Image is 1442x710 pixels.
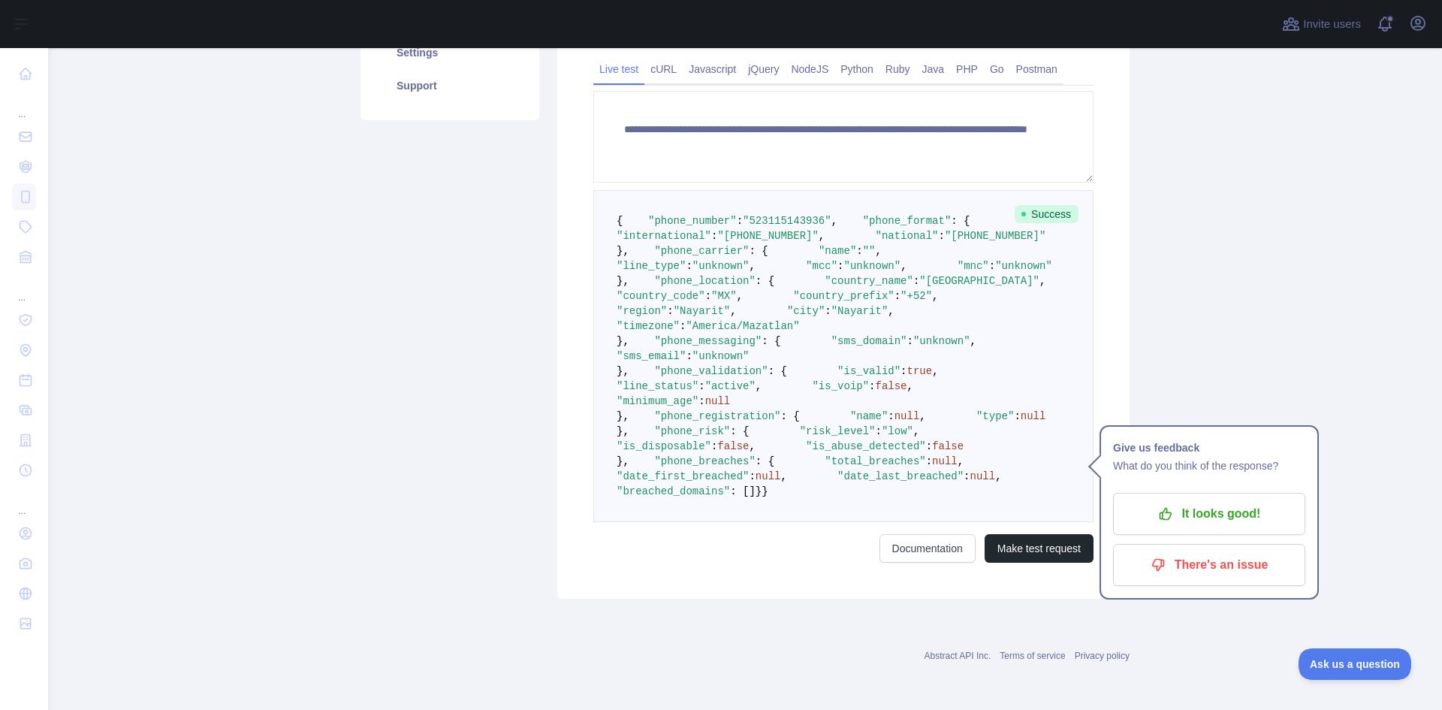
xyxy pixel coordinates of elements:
span: "unknown" [995,260,1052,272]
span: "country_code" [617,290,705,302]
span: }, [617,275,629,287]
span: "phone_carrier" [654,245,749,257]
span: { [617,215,623,227]
span: "date_last_breached" [837,470,964,482]
span: : [711,440,717,452]
a: Postman [1010,57,1063,81]
span: "phone_breaches" [654,455,755,467]
span: , [819,230,825,242]
span: "unknown" [692,260,750,272]
span: true [907,365,933,377]
span: "active" [705,380,756,392]
span: : [825,305,831,317]
span: null [894,410,920,422]
span: Invite users [1303,16,1361,33]
span: false [717,440,749,452]
button: Make test request [985,534,1094,563]
span: : [698,380,704,392]
a: Terms of service [1000,651,1065,661]
iframe: Toggle Customer Support [1299,648,1412,680]
span: : [964,470,970,482]
button: There's an issue [1113,544,1305,586]
span: "sms_email" [617,350,686,362]
span: : { [780,410,799,422]
span: , [749,260,755,272]
span: "523115143936" [743,215,831,227]
span: "[PHONE_NUMBER]" [717,230,818,242]
span: null [756,470,781,482]
span: "is_disposable" [617,440,711,452]
span: : [] [730,485,756,497]
span: , [780,470,786,482]
span: "breached_domains" [617,485,730,497]
span: "phone_risk" [654,425,730,437]
span: : [939,230,945,242]
span: "is_abuse_detected" [806,440,926,452]
p: There's an issue [1124,552,1294,578]
span: : [698,395,704,407]
p: What do you think of the response? [1113,457,1305,475]
span: "[GEOGRAPHIC_DATA]" [919,275,1039,287]
span: "[PHONE_NUMBER]" [945,230,1045,242]
span: : [737,215,743,227]
span: "minimum_age" [617,395,698,407]
span: "+52" [900,290,932,302]
span: : [913,275,919,287]
span: : { [768,365,787,377]
span: : [926,455,932,467]
a: Java [916,57,951,81]
span: "total_breaches" [825,455,925,467]
span: "phone_registration" [654,410,780,422]
span: , [995,470,1001,482]
a: cURL [644,57,683,81]
span: "" [863,245,876,257]
button: Invite users [1279,12,1364,36]
span: : [894,290,900,302]
span: "is_valid" [837,365,900,377]
span: : [926,440,932,452]
span: : { [951,215,970,227]
span: : [705,290,711,302]
span: : [856,245,862,257]
a: Javascript [683,57,742,81]
span: "MX" [711,290,737,302]
span: , [737,290,743,302]
span: "country_name" [825,275,913,287]
button: It looks good! [1113,493,1305,535]
span: : [749,470,755,482]
span: null [1021,410,1046,422]
span: false [876,380,907,392]
span: : [686,260,692,272]
span: , [888,305,894,317]
span: , [900,260,907,272]
span: "name" [819,245,856,257]
span: "phone_location" [654,275,755,287]
span: , [919,410,925,422]
span: "national" [875,230,938,242]
span: , [932,365,938,377]
div: ... [12,273,36,304]
span: : [667,305,673,317]
span: "line_type" [617,260,686,272]
span: , [756,380,762,392]
a: Abstract API Inc. [925,651,991,661]
span: "unknown" [692,350,750,362]
span: false [932,440,964,452]
span: "low" [882,425,913,437]
span: : { [762,335,780,347]
p: It looks good! [1124,501,1294,527]
span: }, [617,425,629,437]
span: "city" [787,305,825,317]
span: : [876,425,882,437]
a: Go [984,57,1010,81]
span: : { [749,245,768,257]
a: Ruby [879,57,916,81]
span: "risk_level" [800,425,876,437]
span: "sms_domain" [831,335,907,347]
span: null [705,395,731,407]
span: "phone_messaging" [654,335,762,347]
div: ... [12,487,36,517]
span: "international" [617,230,711,242]
span: : [1014,410,1020,422]
span: : [869,380,875,392]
